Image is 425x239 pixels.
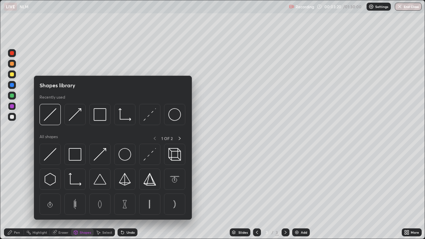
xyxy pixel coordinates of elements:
[94,148,106,161] img: svg+xml;charset=utf-8,%3Csvg%20xmlns%3D%22http%3A%2F%2Fwww.w3.org%2F2000%2Fsvg%22%20width%3D%2230...
[369,4,374,9] img: class-settings-icons
[44,198,56,210] img: svg+xml;charset=utf-8,%3Csvg%20xmlns%3D%22http%3A%2F%2Fwww.w3.org%2F2000%2Fsvg%22%20width%3D%2265...
[94,198,106,210] img: svg+xml;charset=utf-8,%3Csvg%20xmlns%3D%22http%3A%2F%2Fwww.w3.org%2F2000%2Fsvg%22%20width%3D%2265...
[168,198,181,210] img: svg+xml;charset=utf-8,%3Csvg%20xmlns%3D%22http%3A%2F%2Fwww.w3.org%2F2000%2Fsvg%22%20width%3D%2265...
[143,198,156,210] img: svg+xml;charset=utf-8,%3Csvg%20xmlns%3D%22http%3A%2F%2Fwww.w3.org%2F2000%2Fsvg%22%20width%3D%2265...
[14,231,20,234] div: Pen
[119,173,131,186] img: svg+xml;charset=utf-8,%3Csvg%20xmlns%3D%22http%3A%2F%2Fwww.w3.org%2F2000%2Fsvg%22%20width%3D%2234...
[294,230,299,235] img: add-slide-button
[168,148,181,161] img: svg+xml;charset=utf-8,%3Csvg%20xmlns%3D%22http%3A%2F%2Fwww.w3.org%2F2000%2Fsvg%22%20width%3D%2235...
[40,95,65,100] p: Recently used
[119,108,131,121] img: svg+xml;charset=utf-8,%3Csvg%20xmlns%3D%22http%3A%2F%2Fwww.w3.org%2F2000%2Fsvg%22%20width%3D%2233...
[275,229,279,235] div: 3
[296,4,314,9] p: Recording
[301,231,307,234] div: Add
[40,134,58,142] p: All shapes
[44,148,56,161] img: svg+xml;charset=utf-8,%3Csvg%20xmlns%3D%22http%3A%2F%2Fwww.w3.org%2F2000%2Fsvg%22%20width%3D%2230...
[69,173,81,186] img: svg+xml;charset=utf-8,%3Csvg%20xmlns%3D%22http%3A%2F%2Fwww.w3.org%2F2000%2Fsvg%22%20width%3D%2233...
[44,173,56,186] img: svg+xml;charset=utf-8,%3Csvg%20xmlns%3D%22http%3A%2F%2Fwww.w3.org%2F2000%2Fsvg%22%20width%3D%2230...
[411,231,419,234] div: More
[272,230,274,234] div: /
[69,148,81,161] img: svg+xml;charset=utf-8,%3Csvg%20xmlns%3D%22http%3A%2F%2Fwww.w3.org%2F2000%2Fsvg%22%20width%3D%2234...
[289,4,294,9] img: recording.375f2c34.svg
[143,108,156,121] img: svg+xml;charset=utf-8,%3Csvg%20xmlns%3D%22http%3A%2F%2Fwww.w3.org%2F2000%2Fsvg%22%20width%3D%2230...
[33,231,47,234] div: Highlight
[161,136,173,141] p: 1 OF 2
[119,198,131,210] img: svg+xml;charset=utf-8,%3Csvg%20xmlns%3D%22http%3A%2F%2Fwww.w3.org%2F2000%2Fsvg%22%20width%3D%2265...
[69,108,81,121] img: svg+xml;charset=utf-8,%3Csvg%20xmlns%3D%22http%3A%2F%2Fwww.w3.org%2F2000%2Fsvg%22%20width%3D%2230...
[6,4,15,9] p: LIVE
[143,173,156,186] img: svg+xml;charset=utf-8,%3Csvg%20xmlns%3D%22http%3A%2F%2Fwww.w3.org%2F2000%2Fsvg%22%20width%3D%2234...
[238,231,248,234] div: Slides
[69,198,81,210] img: svg+xml;charset=utf-8,%3Csvg%20xmlns%3D%22http%3A%2F%2Fwww.w3.org%2F2000%2Fsvg%22%20width%3D%2265...
[375,5,388,8] p: Settings
[20,4,29,9] p: NLM
[264,230,270,234] div: 3
[395,3,422,11] button: End Class
[58,231,68,234] div: Eraser
[80,231,91,234] div: Shapes
[143,148,156,161] img: svg+xml;charset=utf-8,%3Csvg%20xmlns%3D%22http%3A%2F%2Fwww.w3.org%2F2000%2Fsvg%22%20width%3D%2230...
[44,108,56,121] img: svg+xml;charset=utf-8,%3Csvg%20xmlns%3D%22http%3A%2F%2Fwww.w3.org%2F2000%2Fsvg%22%20width%3D%2230...
[94,108,106,121] img: svg+xml;charset=utf-8,%3Csvg%20xmlns%3D%22http%3A%2F%2Fwww.w3.org%2F2000%2Fsvg%22%20width%3D%2234...
[119,148,131,161] img: svg+xml;charset=utf-8,%3Csvg%20xmlns%3D%22http%3A%2F%2Fwww.w3.org%2F2000%2Fsvg%22%20width%3D%2236...
[127,231,135,234] div: Undo
[168,108,181,121] img: svg+xml;charset=utf-8,%3Csvg%20xmlns%3D%22http%3A%2F%2Fwww.w3.org%2F2000%2Fsvg%22%20width%3D%2236...
[397,4,402,9] img: end-class-cross
[94,173,106,186] img: svg+xml;charset=utf-8,%3Csvg%20xmlns%3D%22http%3A%2F%2Fwww.w3.org%2F2000%2Fsvg%22%20width%3D%2238...
[40,81,75,89] h5: Shapes library
[102,231,112,234] div: Select
[168,173,181,186] img: svg+xml;charset=utf-8,%3Csvg%20xmlns%3D%22http%3A%2F%2Fwww.w3.org%2F2000%2Fsvg%22%20width%3D%2265...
